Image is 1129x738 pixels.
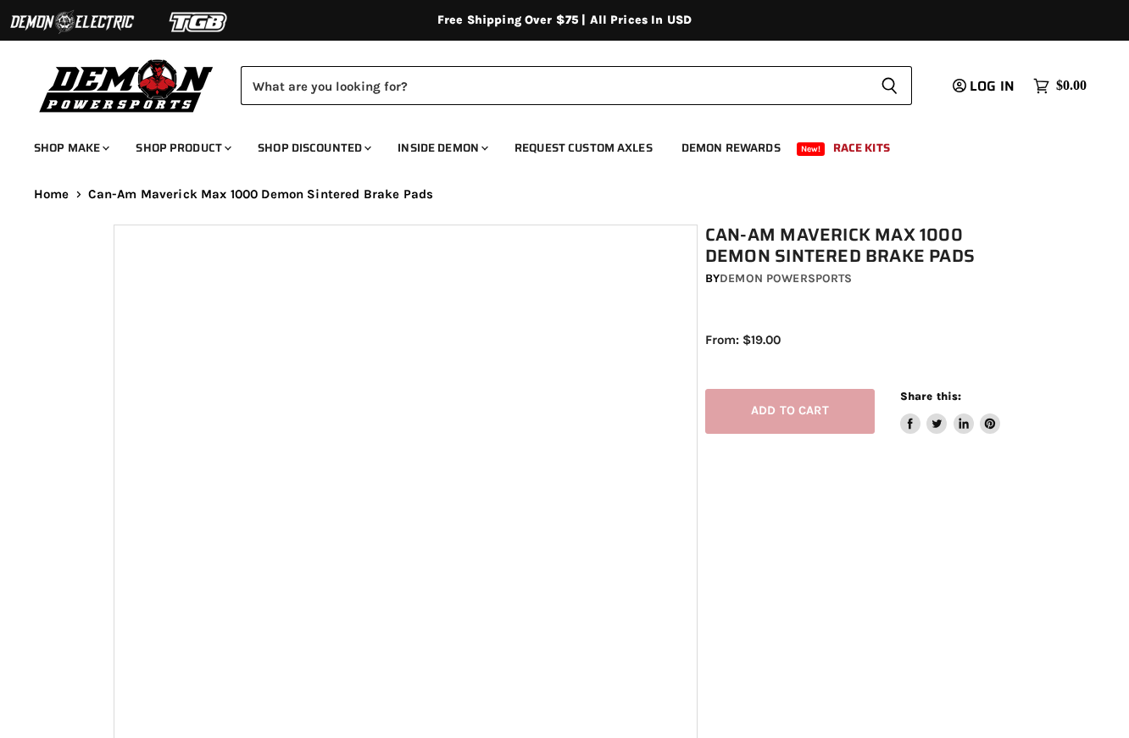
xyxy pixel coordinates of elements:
a: Inside Demon [385,130,498,165]
aside: Share this: [900,389,1001,434]
a: Home [34,187,70,202]
input: Search [241,66,867,105]
span: New! [797,142,826,156]
h1: Can-Am Maverick Max 1000 Demon Sintered Brake Pads [705,225,1024,267]
div: by [705,269,1024,288]
form: Product [241,66,912,105]
a: Shop Make [21,130,120,165]
button: Search [867,66,912,105]
a: $0.00 [1025,74,1095,98]
a: Demon Powersports [720,271,852,286]
span: Can-Am Maverick Max 1000 Demon Sintered Brake Pads [88,187,434,202]
a: Shop Discounted [245,130,381,165]
a: Race Kits [820,130,903,165]
span: From: $19.00 [705,332,781,347]
span: Share this: [900,390,961,402]
a: Demon Rewards [669,130,793,165]
span: Log in [970,75,1015,97]
a: Log in [945,79,1025,94]
ul: Main menu [21,124,1082,165]
img: Demon Powersports [34,55,220,115]
a: Shop Product [123,130,242,165]
img: TGB Logo 2 [136,6,263,38]
span: $0.00 [1056,78,1087,94]
img: Demon Electric Logo 2 [8,6,136,38]
a: Request Custom Axles [502,130,665,165]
